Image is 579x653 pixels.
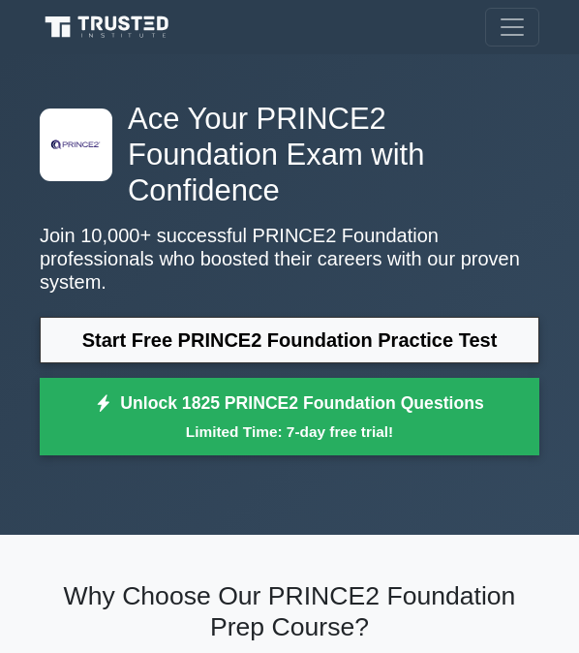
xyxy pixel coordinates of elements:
button: Toggle navigation [485,8,539,47]
a: Unlock 1825 PRINCE2 Foundation QuestionsLimited Time: 7-day free trial! [40,378,539,455]
p: Join 10,000+ successful PRINCE2 Foundation professionals who boosted their careers with our prove... [40,224,539,294]
small: Limited Time: 7-day free trial! [64,420,515,443]
a: Start Free PRINCE2 Foundation Practice Test [40,317,539,363]
h2: Why Choose Our PRINCE2 Foundation Prep Course? [40,581,539,643]
h1: Ace Your PRINCE2 Foundation Exam with Confidence [40,101,539,208]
